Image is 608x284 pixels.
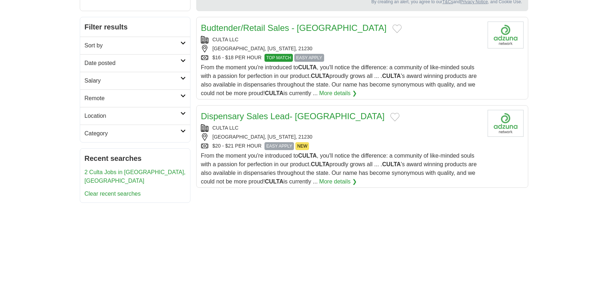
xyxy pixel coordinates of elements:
a: More details ❯ [319,177,357,186]
span: From the moment you're introduced to , you'll notice the difference: a community of like-minded s... [201,64,477,96]
a: Category [80,125,190,142]
button: Add to favorite jobs [392,24,402,33]
span: EASY APPLY [264,142,294,150]
strong: CULTA [311,73,330,79]
a: Salary [80,72,190,89]
span: NEW [295,142,309,150]
a: Location [80,107,190,125]
span: EASY APPLY [294,54,324,62]
h2: Filter results [80,17,190,37]
h2: Date posted [84,59,180,67]
h2: Recent searches [84,153,186,164]
button: Add to favorite jobs [390,113,400,121]
h2: Salary [84,76,180,85]
strong: CULTA [298,153,317,159]
div: [GEOGRAPHIC_DATA], [US_STATE], 21230 [201,133,482,141]
div: [GEOGRAPHIC_DATA], [US_STATE], 21230 [201,45,482,52]
img: Company logo [488,22,524,48]
a: Dispensary Sales Lead- [GEOGRAPHIC_DATA] [201,111,384,121]
a: Clear recent searches [84,191,141,197]
a: Budtender/Retail Sales - [GEOGRAPHIC_DATA] [201,23,387,33]
span: TOP MATCH [264,54,293,62]
strong: CULTA [298,64,317,70]
strong: CULTA [382,73,401,79]
a: Remote [80,89,190,107]
a: More details ❯ [319,89,357,98]
div: $16 - $18 PER HOUR [201,54,482,62]
h2: Location [84,112,180,120]
strong: CULTA [311,161,330,167]
img: Company logo [488,110,524,137]
h2: Sort by [84,41,180,50]
strong: CULTA [265,178,284,185]
h2: Category [84,129,180,138]
strong: CULTA [382,161,401,167]
div: CULTA LLC [201,36,482,43]
div: CULTA LLC [201,124,482,132]
h2: Remote [84,94,180,103]
strong: CULTA [265,90,284,96]
a: Sort by [80,37,190,54]
span: From the moment you're introduced to , you'll notice the difference: a community of like-minded s... [201,153,477,185]
div: $20 - $21 PER HOUR [201,142,482,150]
a: Date posted [80,54,190,72]
a: 2 Culta Jobs in [GEOGRAPHIC_DATA], [GEOGRAPHIC_DATA] [84,169,185,184]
